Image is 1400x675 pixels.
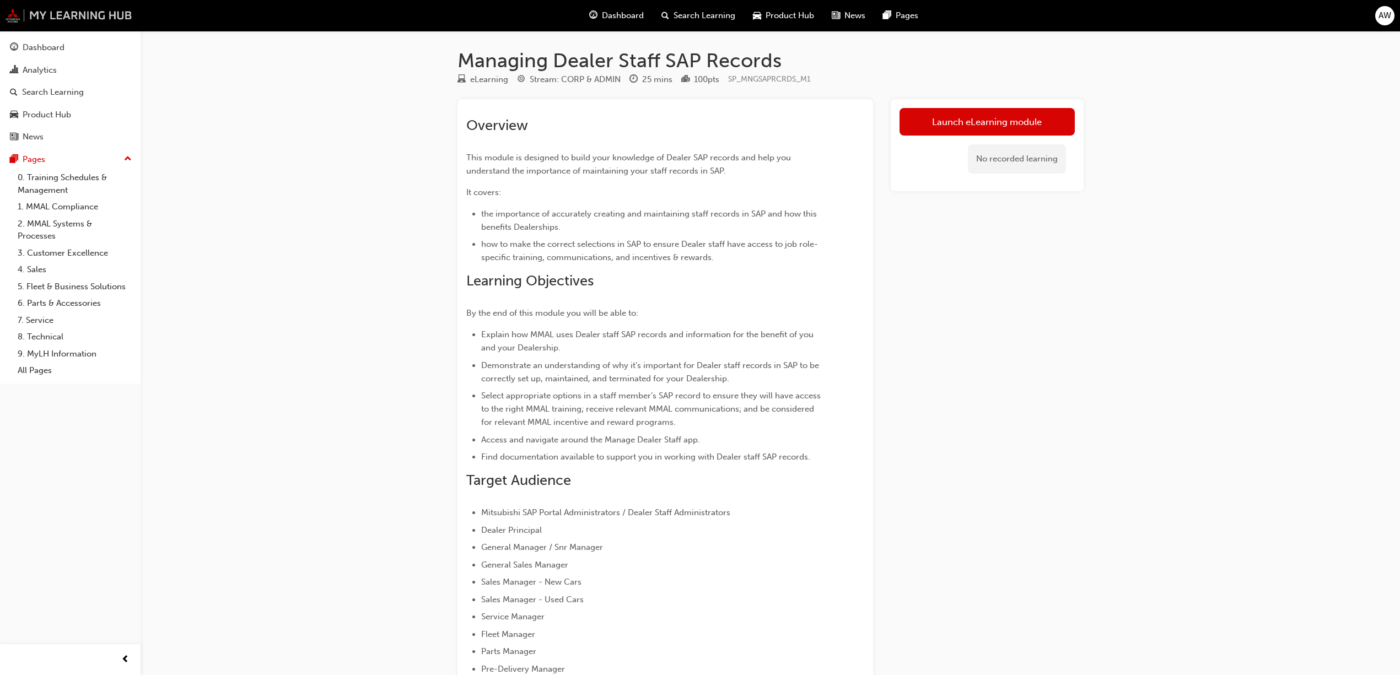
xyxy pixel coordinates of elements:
span: the importance of accurately creating and maintaining staff records in SAP and how this benefits ... [481,209,819,232]
span: car-icon [753,9,761,23]
span: Learning Objectives [466,272,594,289]
a: 6. Parts & Accessories [13,295,136,312]
span: Pages [896,9,918,22]
a: pages-iconPages [874,4,927,27]
span: Product Hub [766,9,814,22]
span: General Sales Manager [481,560,568,570]
span: Service Manager [481,612,545,622]
button: AW [1375,6,1394,25]
span: General Manager / Snr Manager [481,542,603,552]
h1: Managing Dealer Staff SAP Records [457,48,1084,73]
div: Points [681,73,719,87]
span: Dealer Principal [481,525,542,535]
a: Product Hub [4,105,136,125]
div: News [23,131,44,143]
div: Duration [629,73,672,87]
span: Sales Manager - New Cars [481,577,581,587]
span: car-icon [10,110,18,120]
span: Parts Manager [481,646,536,656]
div: No recorded learning [968,144,1066,174]
span: up-icon [124,152,132,166]
span: Access and navigate around the Manage Dealer Staff app. [481,435,700,445]
a: Analytics [4,60,136,80]
span: podium-icon [681,75,690,85]
a: guage-iconDashboard [580,4,653,27]
div: Product Hub [23,109,71,121]
a: search-iconSearch Learning [653,4,744,27]
a: 8. Technical [13,328,136,345]
div: Search Learning [22,86,84,99]
a: 5. Fleet & Business Solutions [13,278,136,295]
a: news-iconNews [823,4,874,27]
button: DashboardAnalyticsSearch LearningProduct HubNews [4,35,136,149]
span: Overview [466,117,528,134]
div: 100 pts [694,73,719,86]
span: news-icon [10,132,18,142]
span: Mitsubishi SAP Portal Administrators / Dealer Staff Administrators [481,507,730,517]
span: target-icon [517,75,525,85]
span: AW [1379,9,1391,22]
span: Dashboard [602,9,644,22]
span: News [844,9,865,22]
span: learningResourceType_ELEARNING-icon [457,75,466,85]
span: pages-icon [10,155,18,165]
span: Learning resource code [728,74,811,84]
span: Fleet Manager [481,629,535,639]
span: pages-icon [883,9,891,23]
a: Search Learning [4,82,136,102]
a: 4. Sales [13,261,136,278]
span: Select appropriate options in a staff member’s SAP record to ensure they will have access to the ... [481,391,823,427]
span: news-icon [832,9,840,23]
a: Launch eLearning module [900,108,1075,136]
a: car-iconProduct Hub [744,4,823,27]
a: 7. Service [13,312,136,329]
span: search-icon [10,88,18,98]
a: 1. MMAL Compliance [13,198,136,215]
a: 2. MMAL Systems & Processes [13,215,136,245]
div: Dashboard [23,41,64,54]
span: Pre-Delivery Manager [481,664,565,674]
span: Demonstrate an understanding of why it’s important for Dealer staff records in SAP to be correctl... [481,360,821,384]
div: Stream: CORP & ADMIN [530,73,621,86]
div: Type [457,73,508,87]
span: Target Audience [466,472,571,489]
span: clock-icon [629,75,638,85]
a: 3. Customer Excellence [13,245,136,262]
span: guage-icon [589,9,597,23]
span: This module is designed to build your knowledge of Dealer SAP records and help you understand the... [466,153,793,176]
a: 9. MyLH Information [13,345,136,363]
span: By the end of this module you will be able to: [466,308,638,318]
span: chart-icon [10,66,18,75]
div: Stream [517,73,621,87]
span: Find documentation available to support you in working with Dealer staff SAP records. [481,452,810,462]
img: mmal [6,8,132,23]
a: All Pages [13,362,136,379]
div: Analytics [23,64,57,77]
span: Explain how MMAL uses Dealer staff SAP records and information for the benefit of you and your De... [481,330,816,353]
span: how to make the correct selections in SAP to ensure Dealer staff have access to job role-specific... [481,239,818,262]
span: guage-icon [10,43,18,53]
a: 0. Training Schedules & Management [13,169,136,198]
a: News [4,127,136,147]
span: Sales Manager - Used Cars [481,595,584,604]
button: Pages [4,149,136,170]
div: Pages [23,153,45,166]
div: eLearning [470,73,508,86]
div: 25 mins [642,73,672,86]
span: Search Learning [674,9,735,22]
span: It covers: [466,187,501,197]
span: search-icon [661,9,669,23]
a: Dashboard [4,37,136,58]
span: prev-icon [121,653,130,667]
